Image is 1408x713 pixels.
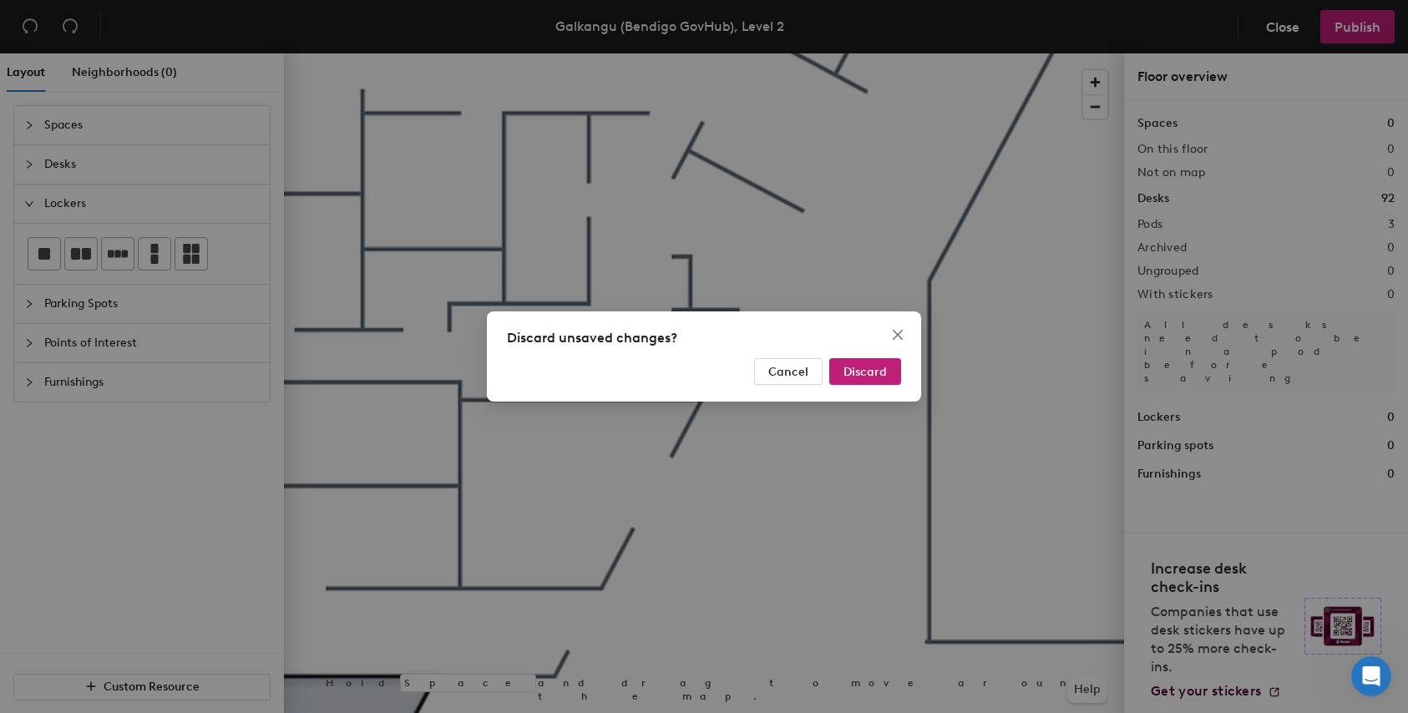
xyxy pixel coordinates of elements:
[768,365,808,379] span: Cancel
[843,365,887,379] span: Discard
[829,358,901,385] button: Discard
[1351,656,1391,696] iframe: Intercom live chat
[507,328,901,348] div: Discard unsaved changes?
[884,328,911,341] span: Close
[884,321,911,348] button: Close
[754,358,823,385] button: Cancel
[891,328,904,341] span: close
